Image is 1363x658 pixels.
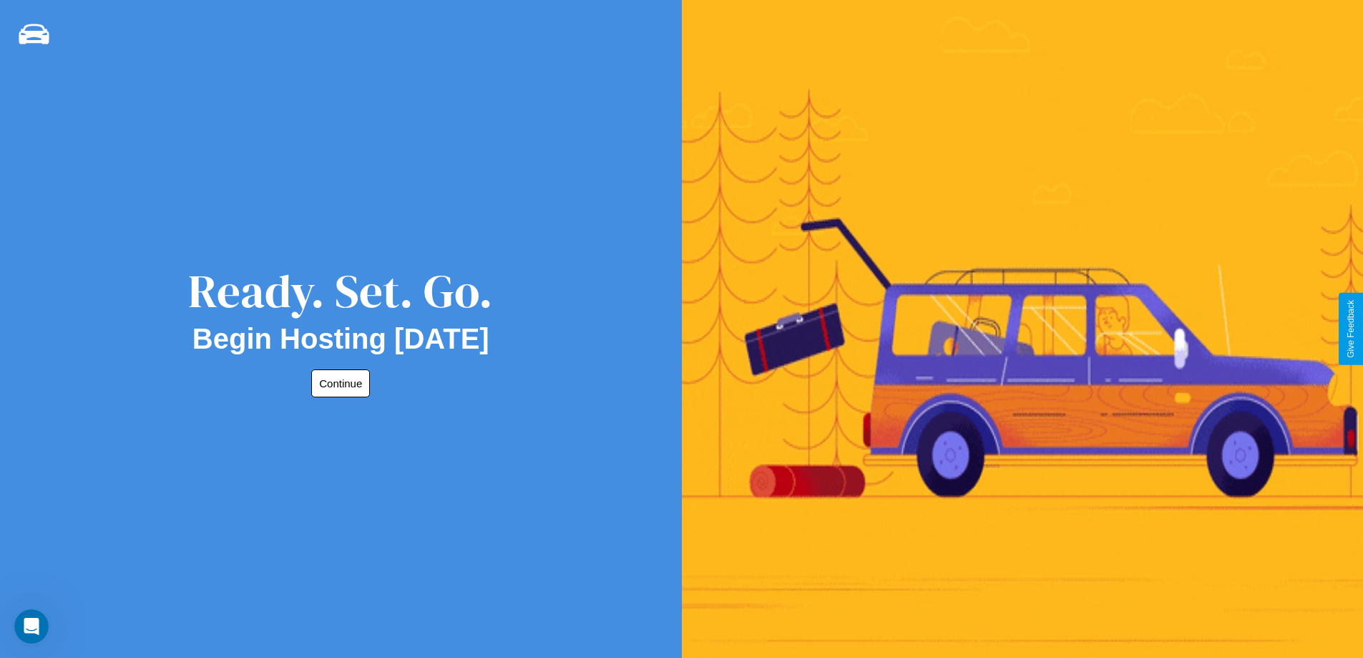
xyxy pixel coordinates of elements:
iframe: Intercom live chat [14,609,49,644]
h2: Begin Hosting [DATE] [192,323,489,355]
div: Ready. Set. Go. [188,259,493,323]
button: Continue [311,369,370,397]
div: Give Feedback [1346,300,1356,358]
